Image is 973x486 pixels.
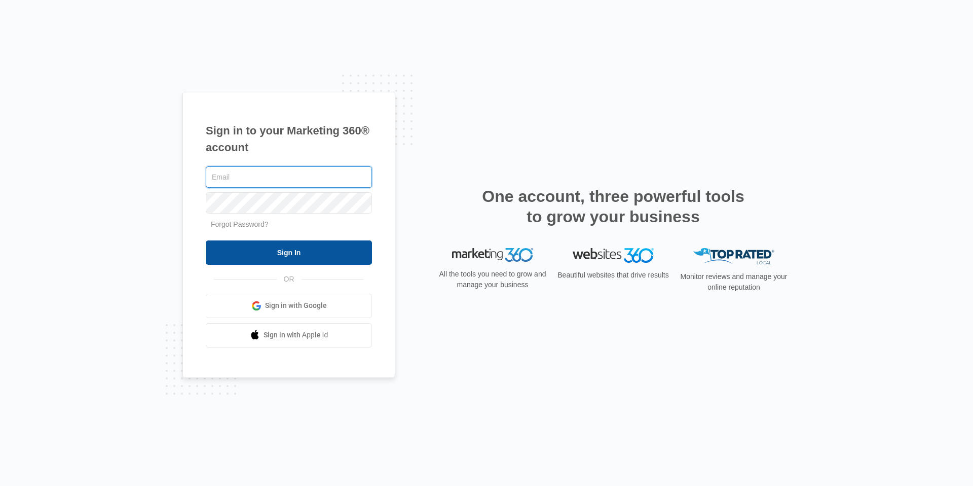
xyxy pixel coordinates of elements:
span: Sign in with Google [265,300,327,311]
h1: Sign in to your Marketing 360® account [206,122,372,156]
img: Top Rated Local [693,248,774,265]
p: All the tools you need to grow and manage your business [436,269,549,290]
h2: One account, three powerful tools to grow your business [479,186,747,227]
p: Beautiful websites that drive results [556,270,670,281]
input: Email [206,166,372,188]
span: Sign in with Apple Id [264,330,328,340]
img: Websites 360 [573,248,654,263]
a: Forgot Password? [211,220,269,228]
input: Sign In [206,240,372,265]
a: Sign in with Google [206,294,372,318]
p: Monitor reviews and manage your online reputation [677,271,791,293]
img: Marketing 360 [452,248,533,262]
span: OR [277,274,302,285]
a: Sign in with Apple Id [206,323,372,348]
